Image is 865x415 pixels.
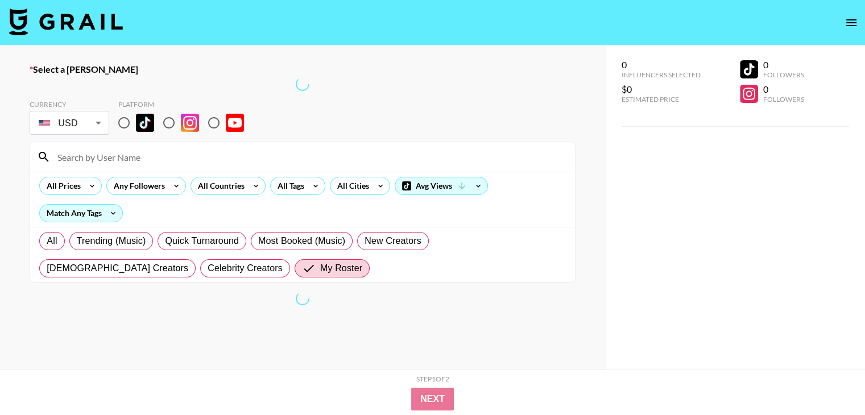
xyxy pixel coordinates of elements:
span: New Creators [365,234,421,248]
label: Select a [PERSON_NAME] [30,64,576,75]
span: My Roster [320,262,362,275]
div: Estimated Price [622,95,701,103]
div: Any Followers [107,177,167,194]
div: Match Any Tags [40,205,122,222]
div: All Cities [330,177,371,194]
div: Platform [118,100,253,109]
span: Trending (Music) [77,234,146,248]
div: All Countries [191,177,247,194]
div: All Prices [40,177,83,194]
span: All [47,234,57,248]
div: 0 [622,59,701,70]
div: Currency [30,100,109,109]
div: Followers [763,95,804,103]
img: Instagram [181,114,199,132]
span: Refreshing talent, clients, bookers, countries, tags, cities, talent, talent... [296,292,309,305]
input: Search by User Name [51,148,568,166]
span: Refreshing talent, clients, bookers, countries, tags, cities, talent, talent... [296,77,309,91]
img: Grail Talent [9,8,123,35]
span: Quick Turnaround [165,234,239,248]
img: TikTok [136,114,154,132]
span: Most Booked (Music) [258,234,345,248]
div: USD [32,113,107,133]
div: Followers [763,70,804,79]
div: $0 [622,84,701,95]
div: Step 1 of 2 [416,375,449,383]
div: All Tags [271,177,307,194]
span: [DEMOGRAPHIC_DATA] Creators [47,262,188,275]
button: open drawer [840,11,863,34]
div: 0 [763,59,804,70]
span: Celebrity Creators [208,262,283,275]
button: Next [411,388,454,410]
div: 0 [763,84,804,95]
img: YouTube [226,114,244,132]
div: Influencers Selected [622,70,701,79]
div: Avg Views [395,177,487,194]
